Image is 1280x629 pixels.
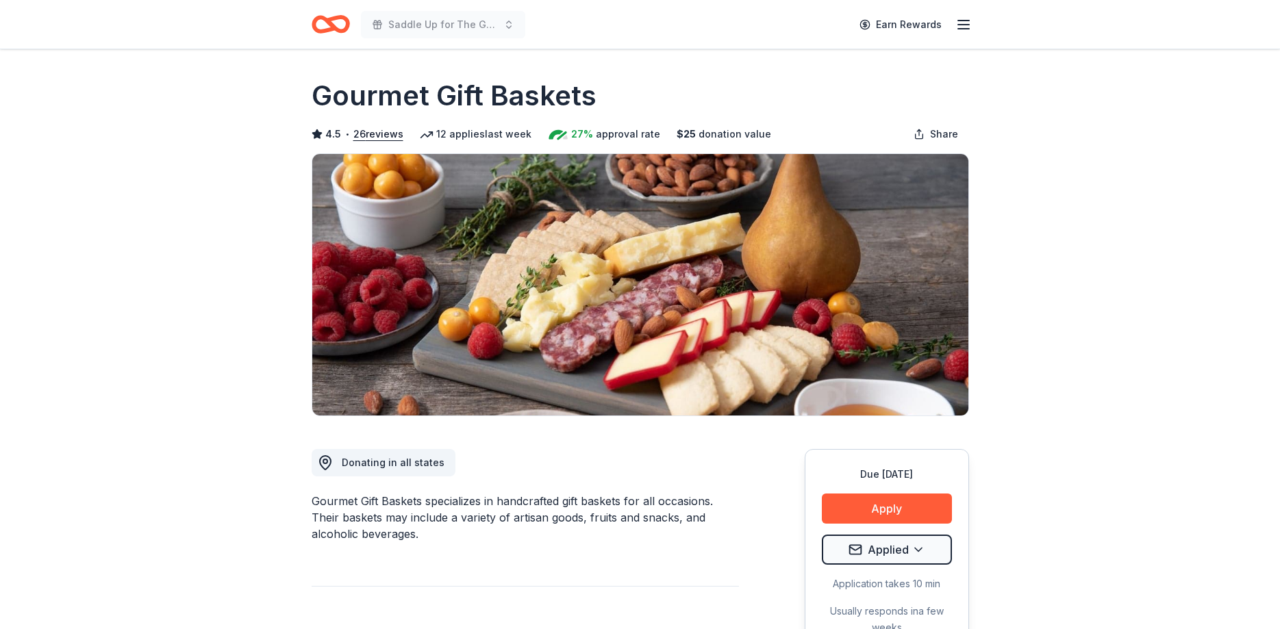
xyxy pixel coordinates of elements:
a: Earn Rewards [851,12,950,37]
span: 4.5 [325,126,341,142]
button: Apply [822,493,952,524]
span: 27% [571,126,593,142]
span: Share [930,126,958,142]
span: • [344,129,349,140]
button: Applied [822,535,952,565]
button: Saddle Up for The Guild [361,11,525,38]
button: Share [903,120,969,148]
div: 12 applies last week [420,126,531,142]
img: Image for Gourmet Gift Baskets [312,154,968,415]
span: donation value [699,126,771,142]
div: Application takes 10 min [822,576,952,592]
div: Gourmet Gift Baskets specializes in handcrafted gift baskets for all occasions. Their baskets may... [312,493,739,542]
span: $ 25 [677,126,696,142]
span: Applied [868,541,909,559]
span: approval rate [596,126,660,142]
a: Home [312,8,350,40]
span: Saddle Up for The Guild [388,16,498,33]
h1: Gourmet Gift Baskets [312,77,597,115]
span: Donating in all states [342,457,444,468]
div: Due [DATE] [822,466,952,483]
button: 26reviews [353,126,403,142]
